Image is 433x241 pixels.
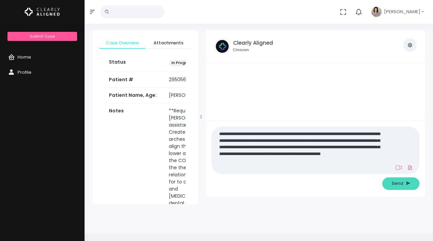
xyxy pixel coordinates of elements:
[382,177,419,190] button: Send
[394,165,403,170] a: Add Loom Video
[406,161,414,174] a: Add Files
[105,72,165,88] th: Patient #
[165,88,222,103] td: [PERSON_NAME], 10
[105,54,165,72] th: Status
[105,88,165,103] th: Patient Name, Age:
[30,34,55,39] span: Submit Case
[105,40,140,46] span: Case Overview
[7,32,77,41] a: Submit Case
[233,47,273,53] small: Clinician
[370,6,383,18] img: Header Avatar
[18,69,31,75] span: Profile
[18,54,31,60] span: Home
[165,72,222,88] td: 29505691
[384,8,420,15] span: [PERSON_NAME]
[392,180,403,187] span: Send
[151,40,186,46] span: Attachments
[93,30,198,204] div: scrollable content
[169,60,196,66] span: In Progress
[233,40,273,46] h5: Clearly Aligned
[25,5,60,19] img: Logo Horizontal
